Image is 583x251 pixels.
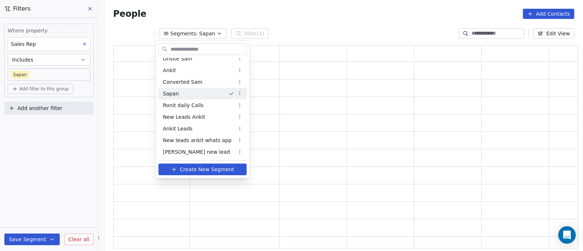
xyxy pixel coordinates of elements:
[163,125,192,133] span: Ankit Leads
[163,113,205,121] span: New Leads Ankit
[163,67,176,74] span: Ankit
[159,164,247,175] button: Create New Segment
[163,55,192,63] span: Onsite Sam
[163,102,204,109] span: Ronit daily Calls
[163,148,230,156] span: [PERSON_NAME] new lead
[180,166,234,173] span: Create New Segment
[163,90,179,98] span: Sapan
[163,78,202,86] span: Converted Sam
[163,137,232,144] span: New leads ankit whats app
